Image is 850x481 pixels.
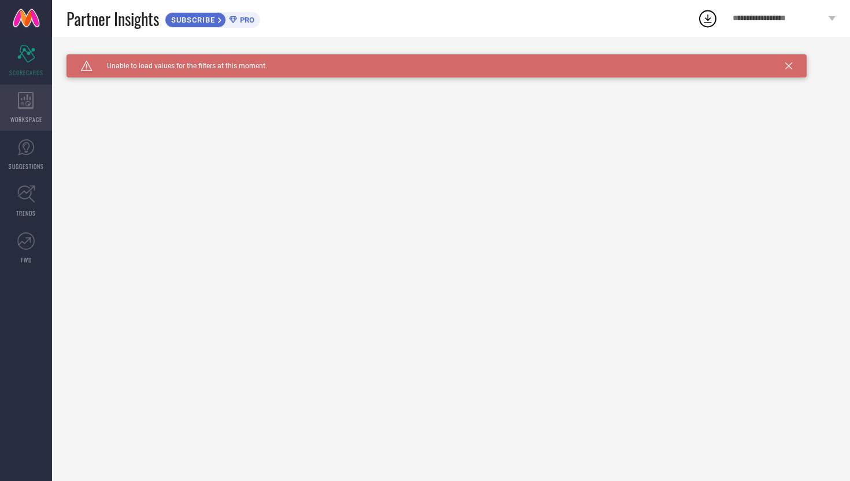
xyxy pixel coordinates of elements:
span: TRENDS [16,209,36,217]
div: Unable to load filters at this moment. Please try later. [66,54,836,64]
span: FWD [21,256,32,264]
span: PRO [237,16,254,24]
div: Open download list [697,8,718,29]
span: Partner Insights [66,7,159,31]
span: Unable to load values for the filters at this moment. [93,62,267,70]
span: SUBSCRIBE [165,16,218,24]
a: SUBSCRIBEPRO [165,9,260,28]
span: WORKSPACE [10,115,42,124]
span: SUGGESTIONS [9,162,44,171]
span: SCORECARDS [9,68,43,77]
